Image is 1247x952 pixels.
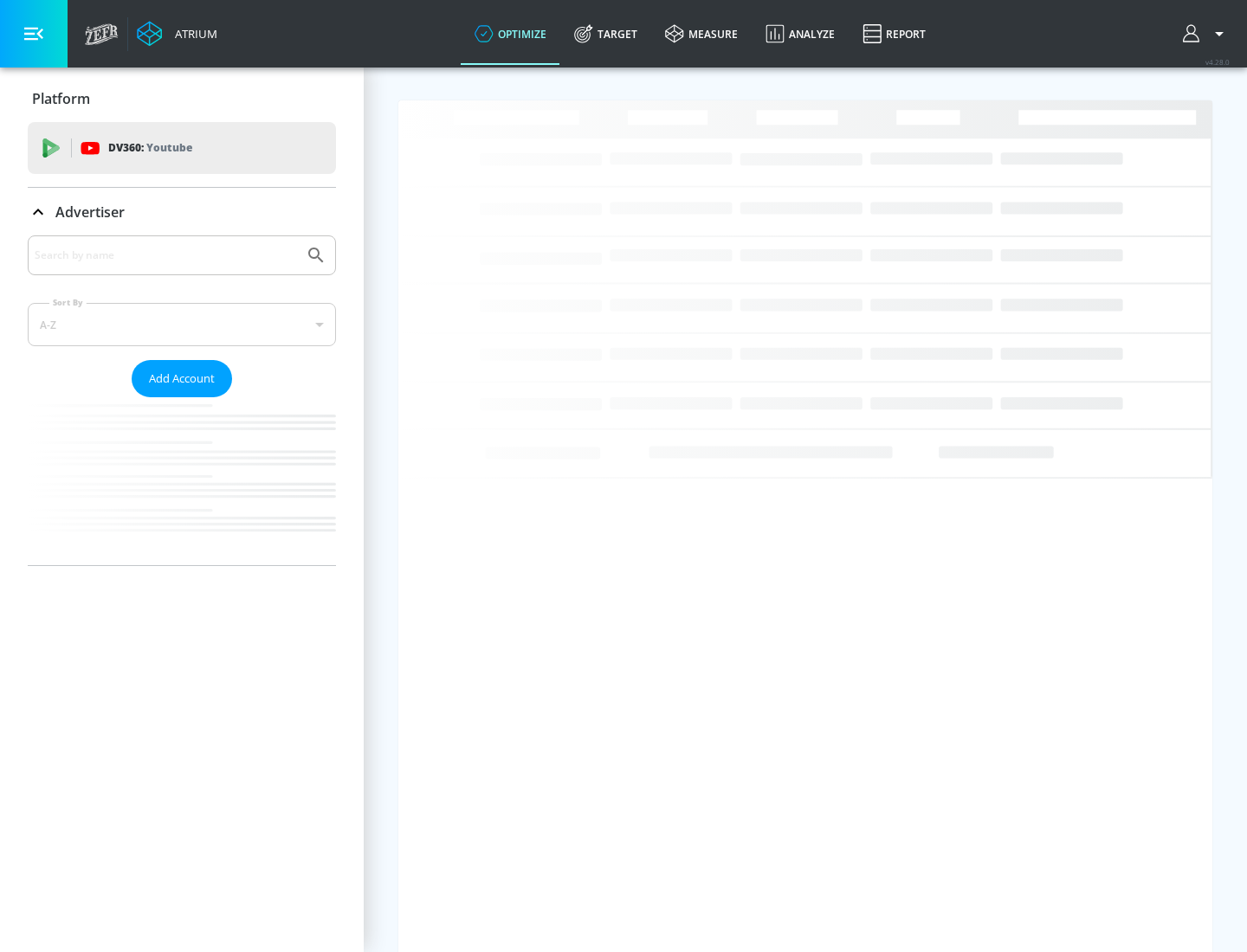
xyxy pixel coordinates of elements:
a: Atrium [137,21,217,47]
a: Target [560,3,651,65]
a: Report [849,3,940,65]
div: Advertiser [28,188,336,236]
span: v 4.28.0 [1205,57,1230,67]
p: Advertiser [55,203,125,222]
a: measure [651,3,752,65]
p: Youtube [146,138,192,157]
div: Advertiser [28,235,336,565]
a: Analyze [752,3,849,65]
div: A-Z [28,303,336,346]
span: Add Account [149,369,215,389]
p: Platform [32,89,90,108]
div: DV360: Youtube [28,122,336,174]
button: Add Account [132,360,232,397]
div: Atrium [168,26,217,42]
nav: list of Advertiser [28,397,336,565]
p: DV360: [108,138,192,158]
div: Platform [28,74,336,123]
input: Search by name [35,244,297,267]
a: optimize [461,3,560,65]
label: Sort By [49,297,87,308]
